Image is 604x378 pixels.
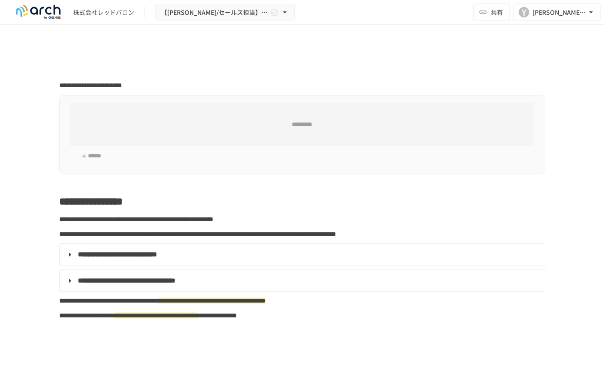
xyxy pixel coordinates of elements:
[491,7,503,17] span: 共有
[73,8,134,17] div: 株式会社レッドバロン
[155,4,295,21] button: 【[PERSON_NAME]/セールス担当】株式会社レッドバロン様_初期設定サポート
[10,5,66,19] img: logo-default@2x-9cf2c760.svg
[513,3,601,21] button: Y[PERSON_NAME][EMAIL_ADDRESS][DOMAIN_NAME]
[473,3,510,21] button: 共有
[161,7,268,18] span: 【[PERSON_NAME]/セールス担当】株式会社レッドバロン様_初期設定サポート
[533,7,587,18] div: [PERSON_NAME][EMAIL_ADDRESS][DOMAIN_NAME]
[519,7,529,17] div: Y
